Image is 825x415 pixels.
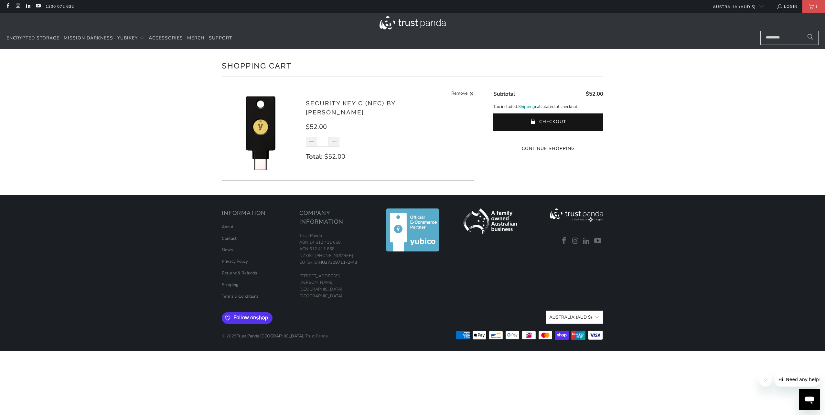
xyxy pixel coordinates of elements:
a: Encrypted Storage [6,31,59,46]
a: Accessories [149,31,183,46]
a: Returns & Refunds [222,270,257,276]
button: Australia (AUD $) [546,311,603,324]
a: About [222,224,233,230]
a: 1300 072 632 [46,3,74,10]
a: HU27309711-2-43 [319,260,357,265]
a: Mission Darkness [64,31,113,46]
strong: Total: [306,152,323,161]
a: Login [777,3,798,10]
a: Trust Panda [GEOGRAPHIC_DATA] [237,333,303,339]
span: YubiKey [117,35,138,41]
span: $52.00 [586,90,603,98]
button: Search [802,31,819,45]
img: Security Key C (NFC) by Yubico [222,93,299,171]
p: Tax included. calculated at checkout. [493,103,603,110]
button: Checkout [493,113,603,131]
p: © 2025 . Trust Panda [222,326,328,340]
a: Contact [222,236,237,241]
span: Mission Darkness [64,35,113,41]
input: Search... [760,31,819,45]
a: News [222,247,233,253]
summary: YubiKey [117,31,145,46]
span: Accessories [149,35,183,41]
iframe: Message from company [775,372,820,387]
a: Trust Panda Australia on Instagram [15,4,20,9]
a: Security Key C (NFC) by [PERSON_NAME] [306,100,395,116]
span: Subtotal [493,90,515,98]
a: Merch [187,31,205,46]
a: Trust Panda Australia on LinkedIn [582,237,592,245]
p: Trust Panda ABN 14 612 411 668 ACN 612 411 668 NZ GST [PHONE_NUMBER] EU Tax ID: [STREET_ADDRESS][... [299,232,370,300]
a: Trust Panda Australia on Instagram [571,237,580,245]
a: Support [209,31,232,46]
iframe: Button to launch messaging window [799,389,820,410]
h1: Shopping Cart [222,59,603,72]
a: Trust Panda Australia on YouTube [593,237,603,245]
a: Trust Panda Australia on YouTube [35,4,41,9]
span: $52.00 [306,122,327,131]
span: Support [209,35,232,41]
span: Remove [451,90,467,98]
span: Encrypted Storage [6,35,59,41]
a: Trust Panda Australia on Facebook [5,4,10,9]
a: Shipping [222,282,239,288]
a: Shipping [518,103,535,110]
a: Privacy Policy [222,259,248,264]
span: $52.00 [324,152,345,161]
nav: Translation missing: en.navigation.header.main_nav [6,31,232,46]
img: Trust Panda Australia [380,16,446,29]
iframe: Close message [759,374,772,387]
a: Trust Panda Australia on LinkedIn [25,4,31,9]
span: Merch [187,35,205,41]
span: Hi. Need any help? [4,5,47,10]
a: Continue Shopping [493,145,603,152]
a: Terms & Conditions [222,293,258,299]
a: Remove [451,90,474,98]
a: Trust Panda Australia on Facebook [559,237,569,245]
